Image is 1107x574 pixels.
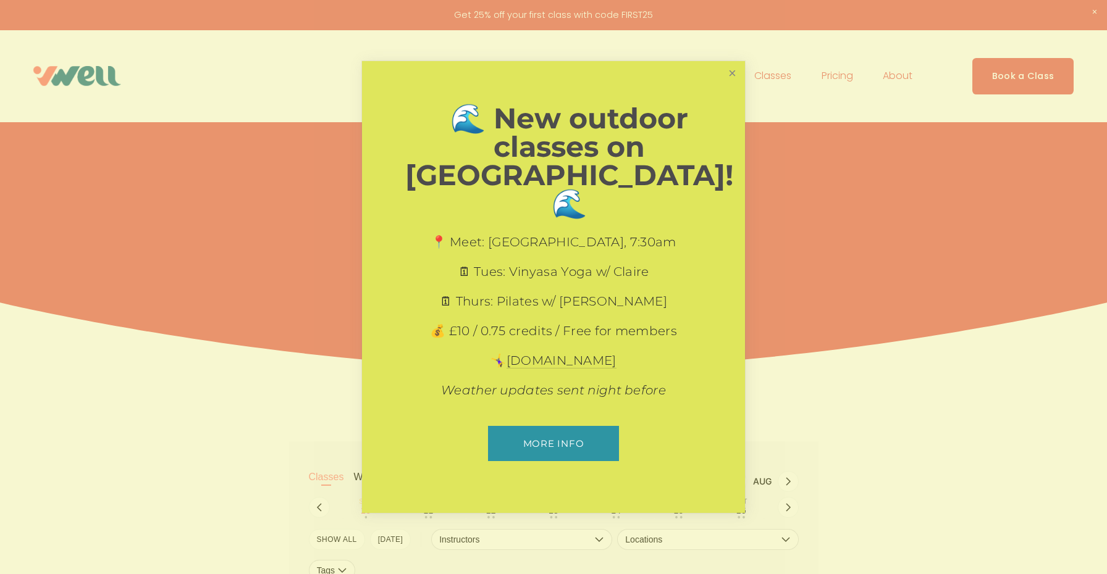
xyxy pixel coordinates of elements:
p: 📍 Meet: [GEOGRAPHIC_DATA], 7:30am [405,233,702,251]
p: 🤸‍♀️ [405,352,702,369]
a: [DOMAIN_NAME] [507,353,617,368]
a: Close [722,63,743,85]
p: 🗓 Tues: Vinyasa Yoga w/ Claire [405,263,702,280]
h1: 🌊 New outdoor classes on [GEOGRAPHIC_DATA]! 🌊 [405,104,733,218]
p: 💰 £10 / 0.75 credits / Free for members [405,322,702,339]
em: Weather updates sent night before [441,383,666,397]
a: More info [488,426,618,461]
p: 🗓 Thurs: Pilates w/ [PERSON_NAME] [405,293,702,310]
